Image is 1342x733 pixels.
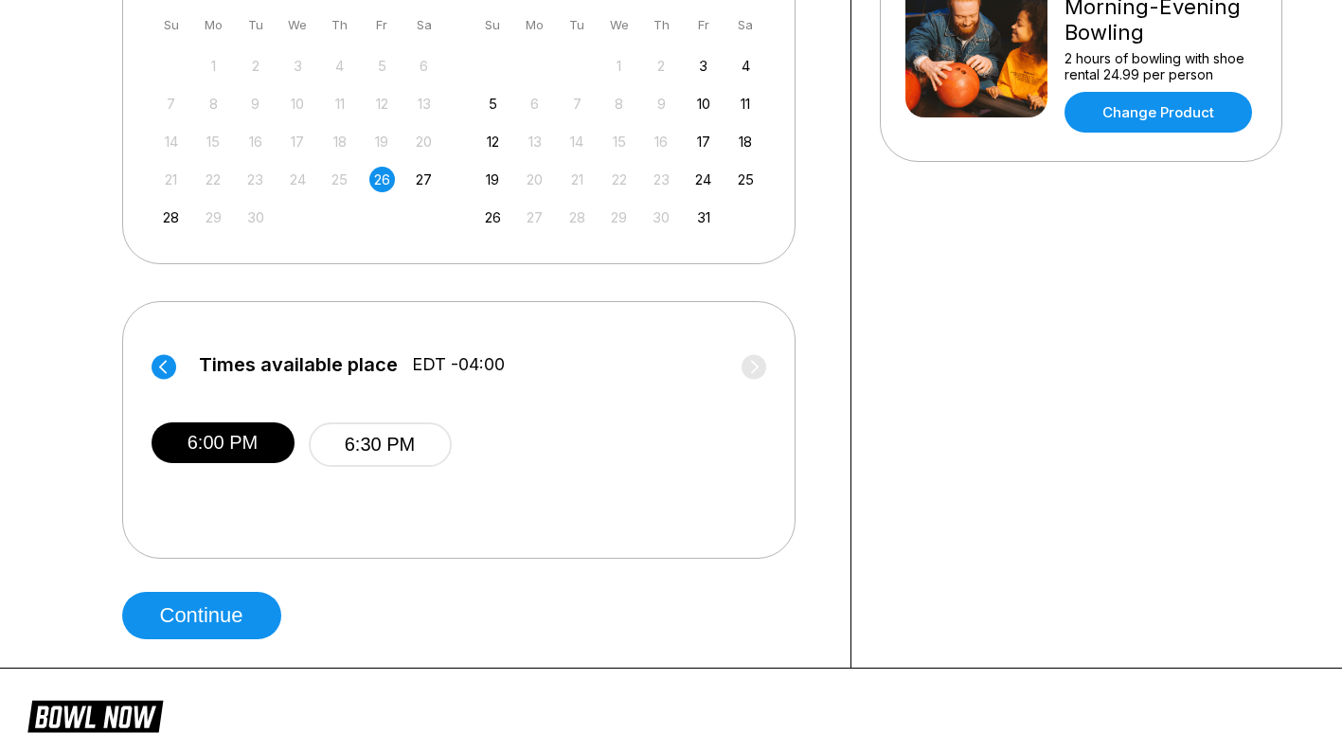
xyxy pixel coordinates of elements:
div: Not available Wednesday, September 24th, 2025 [285,167,311,192]
div: Not available Monday, October 6th, 2025 [522,91,547,116]
div: Not available Wednesday, September 17th, 2025 [285,129,311,154]
div: Not available Wednesday, October 29th, 2025 [606,205,632,230]
div: Not available Friday, September 5th, 2025 [369,53,395,79]
div: Not available Tuesday, October 28th, 2025 [564,205,590,230]
div: Not available Monday, September 15th, 2025 [201,129,226,154]
div: Choose Saturday, October 25th, 2025 [733,167,759,192]
div: Th [649,12,674,38]
div: Not available Tuesday, October 14th, 2025 [564,129,590,154]
div: Not available Thursday, September 18th, 2025 [327,129,352,154]
span: Times available place [199,354,398,375]
div: Not available Wednesday, September 3rd, 2025 [285,53,311,79]
div: Not available Wednesday, October 22nd, 2025 [606,167,632,192]
div: Not available Monday, October 27th, 2025 [522,205,547,230]
button: 6:30 PM [309,422,452,467]
div: Not available Tuesday, September 2nd, 2025 [242,53,268,79]
div: Su [480,12,506,38]
div: Fr [369,12,395,38]
div: Not available Thursday, September 25th, 2025 [327,167,352,192]
div: Tu [242,12,268,38]
div: Not available Friday, September 19th, 2025 [369,129,395,154]
div: Choose Friday, October 24th, 2025 [690,167,716,192]
div: Not available Saturday, September 6th, 2025 [411,53,437,79]
div: Not available Thursday, September 4th, 2025 [327,53,352,79]
div: month 2025-10 [477,51,761,230]
div: Choose Friday, October 3rd, 2025 [690,53,716,79]
div: Tu [564,12,590,38]
div: Not available Thursday, October 30th, 2025 [649,205,674,230]
button: Continue [122,592,281,639]
div: 2 hours of bowling with shoe rental 24.99 per person [1065,50,1257,82]
div: Not available Thursday, October 16th, 2025 [649,129,674,154]
div: Choose Saturday, October 18th, 2025 [733,129,759,154]
div: Not available Thursday, October 23rd, 2025 [649,167,674,192]
div: Not available Tuesday, October 7th, 2025 [564,91,590,116]
div: Choose Friday, October 31st, 2025 [690,205,716,230]
div: Choose Sunday, October 12th, 2025 [480,129,506,154]
div: Not available Tuesday, September 9th, 2025 [242,91,268,116]
div: Not available Sunday, September 7th, 2025 [158,91,184,116]
div: Choose Sunday, October 19th, 2025 [480,167,506,192]
div: Mo [201,12,226,38]
span: EDT -04:00 [412,354,505,375]
div: Not available Monday, September 29th, 2025 [201,205,226,230]
div: Not available Monday, October 13th, 2025 [522,129,547,154]
div: Not available Tuesday, September 30th, 2025 [242,205,268,230]
div: Choose Sunday, October 5th, 2025 [480,91,506,116]
div: Not available Tuesday, October 21st, 2025 [564,167,590,192]
div: Choose Sunday, October 26th, 2025 [480,205,506,230]
div: Not available Sunday, September 21st, 2025 [158,167,184,192]
div: Not available Monday, September 22nd, 2025 [201,167,226,192]
div: Mo [522,12,547,38]
div: Choose Saturday, October 11th, 2025 [733,91,759,116]
div: Not available Thursday, October 9th, 2025 [649,91,674,116]
div: Not available Wednesday, October 15th, 2025 [606,129,632,154]
div: Choose Friday, September 26th, 2025 [369,167,395,192]
div: Not available Wednesday, October 8th, 2025 [606,91,632,116]
div: Not available Monday, September 1st, 2025 [201,53,226,79]
div: Not available Monday, September 8th, 2025 [201,91,226,116]
div: Choose Friday, October 17th, 2025 [690,129,716,154]
div: Choose Friday, October 10th, 2025 [690,91,716,116]
div: Not available Thursday, September 11th, 2025 [327,91,352,116]
a: Change Product [1065,92,1252,133]
div: Not available Tuesday, September 16th, 2025 [242,129,268,154]
div: Not available Friday, September 12th, 2025 [369,91,395,116]
div: Choose Sunday, September 28th, 2025 [158,205,184,230]
div: Sa [411,12,437,38]
div: Not available Saturday, September 20th, 2025 [411,129,437,154]
div: Not available Sunday, September 14th, 2025 [158,129,184,154]
div: month 2025-09 [156,51,440,230]
div: We [285,12,311,38]
div: Sa [733,12,759,38]
div: Not available Monday, October 20th, 2025 [522,167,547,192]
div: Not available Saturday, September 13th, 2025 [411,91,437,116]
div: Choose Saturday, September 27th, 2025 [411,167,437,192]
div: Not available Wednesday, September 10th, 2025 [285,91,311,116]
div: Su [158,12,184,38]
button: 6:00 PM [152,422,295,463]
div: Th [327,12,352,38]
div: Not available Tuesday, September 23rd, 2025 [242,167,268,192]
div: Choose Saturday, October 4th, 2025 [733,53,759,79]
div: We [606,12,632,38]
div: Not available Wednesday, October 1st, 2025 [606,53,632,79]
div: Fr [690,12,716,38]
div: Not available Thursday, October 2nd, 2025 [649,53,674,79]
